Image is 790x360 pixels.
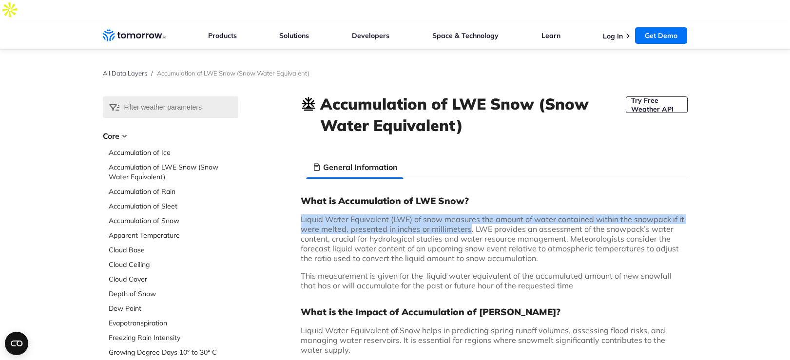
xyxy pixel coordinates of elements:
[626,96,687,113] a: Try Free Weather API
[352,31,389,40] a: Developers
[103,130,238,142] h3: Core
[5,332,28,355] button: Open CMP widget
[109,162,238,182] a: Accumulation of LWE Snow (Snow Water Equivalent)
[103,28,166,43] a: Home link
[279,31,309,40] a: Solutions
[109,274,238,284] a: Cloud Cover
[109,230,238,240] a: Apparent Temperature
[432,31,499,40] a: Space & Technology
[320,93,626,136] h1: Accumulation of LWE Snow (Snow Water Equivalent)
[323,161,398,173] h3: General Information
[541,31,560,40] a: Learn
[157,69,309,77] span: Accumulation of LWE Snow (Snow Water Equivalent)
[103,69,147,77] a: All Data Layers
[109,303,238,313] a: Dew Point
[301,325,665,355] span: Liquid Water Equivalent of Snow helps in predicting spring runoff volumes, assessing flood risks,...
[603,32,623,40] a: Log In
[109,216,238,226] a: Accumulation of Snow
[151,69,153,77] span: /
[301,195,688,207] h3: What is Accumulation of LWE Snow?
[109,201,238,211] a: Accumulation of Sleet
[109,245,238,255] a: Cloud Base
[301,271,672,290] span: This measurement is given for the liquid water equivalent of the accumulated amount of new snowfa...
[109,318,238,328] a: Evapotranspiration
[109,260,238,269] a: Cloud Ceiling
[109,187,238,196] a: Accumulation of Rain
[307,155,404,179] li: General Information
[635,27,687,44] a: Get Demo
[301,306,688,318] h3: What is the Impact of Accumulation of [PERSON_NAME]?
[109,347,238,357] a: Growing Degree Days 10° to 30° C
[301,214,684,263] span: Liquid Water Equivalent (LWE) of snow measures the amount of water contained within the snowpack ...
[103,96,238,118] input: Filter weather parameters
[109,148,238,157] a: Accumulation of Ice
[109,289,238,299] a: Depth of Snow
[208,31,237,40] a: Products
[109,333,238,342] a: Freezing Rain Intensity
